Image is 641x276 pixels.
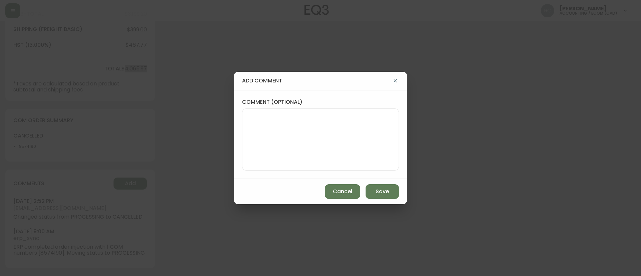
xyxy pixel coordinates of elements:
[325,184,360,199] button: Cancel
[376,188,389,195] span: Save
[242,77,392,84] h4: add comment
[242,98,399,106] label: comment (optional)
[333,188,352,195] span: Cancel
[366,184,399,199] button: Save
